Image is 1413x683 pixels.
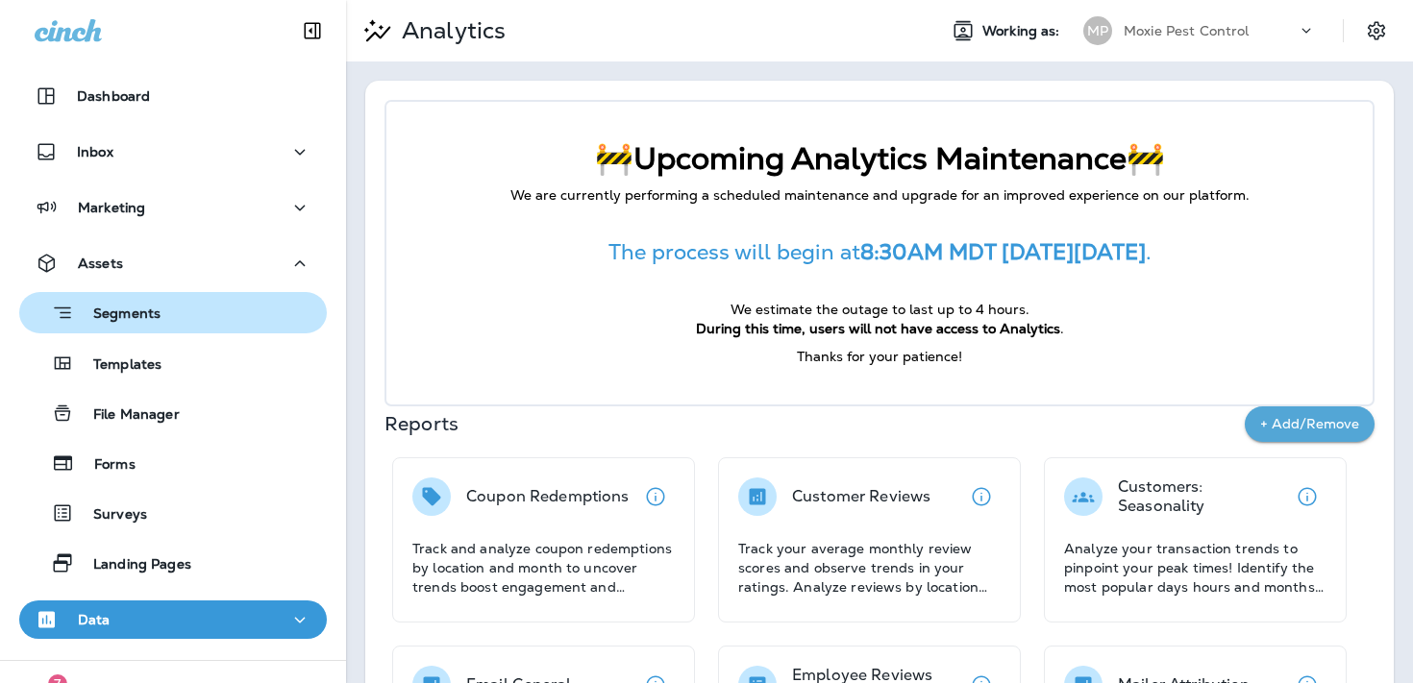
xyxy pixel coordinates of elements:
p: Analyze your transaction trends to pinpoint your peak times! Identify the most popular days hours... [1064,539,1326,597]
p: Templates [74,356,161,375]
button: Inbox [19,133,327,171]
span: . [1146,238,1152,266]
span: . [1060,320,1064,337]
button: View details [962,477,1001,516]
p: Thanks for your patience! [425,348,1334,367]
button: Dashboard [19,77,327,115]
p: Analytics [394,16,506,45]
span: The process will begin at [608,238,860,266]
button: View details [1288,477,1326,516]
p: Customer Reviews [792,487,930,506]
p: Surveys [74,506,147,524]
p: Dashboard [77,88,150,104]
p: Data [78,612,111,627]
p: Marketing [78,200,145,215]
p: Landing Pages [74,556,191,574]
button: Templates [19,343,327,383]
button: Surveys [19,493,327,533]
button: View details [636,477,675,516]
p: Moxie Pest Control [1124,23,1250,38]
p: Assets [78,256,123,271]
p: Track your average monthly review scores and observe trends in your ratings. Analyze reviews by l... [738,539,1001,597]
button: Data [19,600,327,639]
p: We are currently performing a scheduled maintenance and upgrade for an improved experience on our... [425,186,1334,206]
strong: 8:30AM MDT [DATE][DATE] [860,238,1146,266]
button: Forms [19,443,327,483]
p: 🚧Upcoming Analytics Maintenance🚧 [425,140,1334,177]
button: Assets [19,244,327,282]
button: Segments [19,292,327,333]
p: Coupon Redemptions [466,487,630,506]
p: File Manager [74,406,180,425]
button: File Manager [19,393,327,433]
button: Settings [1359,13,1394,48]
p: Segments [74,305,161,325]
p: Track and analyze coupon redemptions by location and month to uncover trends boost engagement and... [412,539,675,597]
span: Working as: [982,23,1064,39]
p: Reports [384,410,1245,437]
p: Customers: Seasonality [1118,477,1288,516]
p: Forms [75,456,136,475]
button: Landing Pages [19,543,327,583]
strong: During this time, users will not have access to Analytics [696,320,1060,337]
button: Marketing [19,188,327,227]
button: Collapse Sidebar [285,12,339,50]
button: + Add/Remove [1245,406,1375,442]
p: Inbox [77,144,113,159]
div: MP [1083,16,1112,45]
p: We estimate the outage to last up to 4 hours. [425,301,1334,320]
